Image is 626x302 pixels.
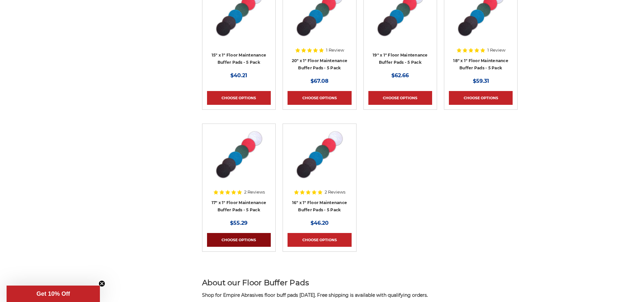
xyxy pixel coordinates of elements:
span: 1 Review [326,48,344,52]
span: $55.29 [230,220,247,226]
span: $62.66 [391,72,409,79]
span: Get 10% Off [36,290,70,297]
a: 16" x 1" Floor Maintenance Buffer Pads - 5 Pack [292,200,347,213]
a: Choose Options [207,91,271,105]
img: 17" Floor Maintenance Buffer Pads - 5 Pack [213,128,265,181]
span: About our Floor Buffer Pads [202,278,309,287]
a: 19" x 1" Floor Maintenance Buffer Pads - 5 Pack [373,53,428,65]
a: 18" x 1" Floor Maintenance Buffer Pads - 5 Pack [453,58,508,71]
span: $67.08 [311,78,329,84]
a: 17" Floor Maintenance Buffer Pads - 5 Pack [207,128,271,192]
img: 16" Floor Maintenance Buffer Pads - 5 Pack [293,128,346,181]
a: 15" x 1" Floor Maintenance Buffer Pads - 5 Pack [212,53,267,65]
a: 16" Floor Maintenance Buffer Pads - 5 Pack [288,128,351,192]
a: Choose Options [207,233,271,247]
button: Close teaser [99,280,105,287]
a: Choose Options [449,91,513,105]
span: 2 Reviews [325,190,345,194]
a: 17" x 1" Floor Maintenance Buffer Pads - 5 Pack [212,200,267,213]
a: 20" x 1" Floor Maintenance Buffer Pads - 5 Pack [292,58,348,71]
a: Choose Options [368,91,432,105]
span: $40.21 [230,72,247,79]
span: 2 Reviews [244,190,265,194]
a: Choose Options [288,233,351,247]
div: Get 10% OffClose teaser [7,286,100,302]
span: Shop for Empire Abrasives floor buff pads [DATE]. Free shipping is available with qualifying orders. [202,292,428,298]
a: Choose Options [288,91,351,105]
span: 1 Review [487,48,505,52]
span: $46.20 [311,220,329,226]
span: $59.31 [473,78,489,84]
